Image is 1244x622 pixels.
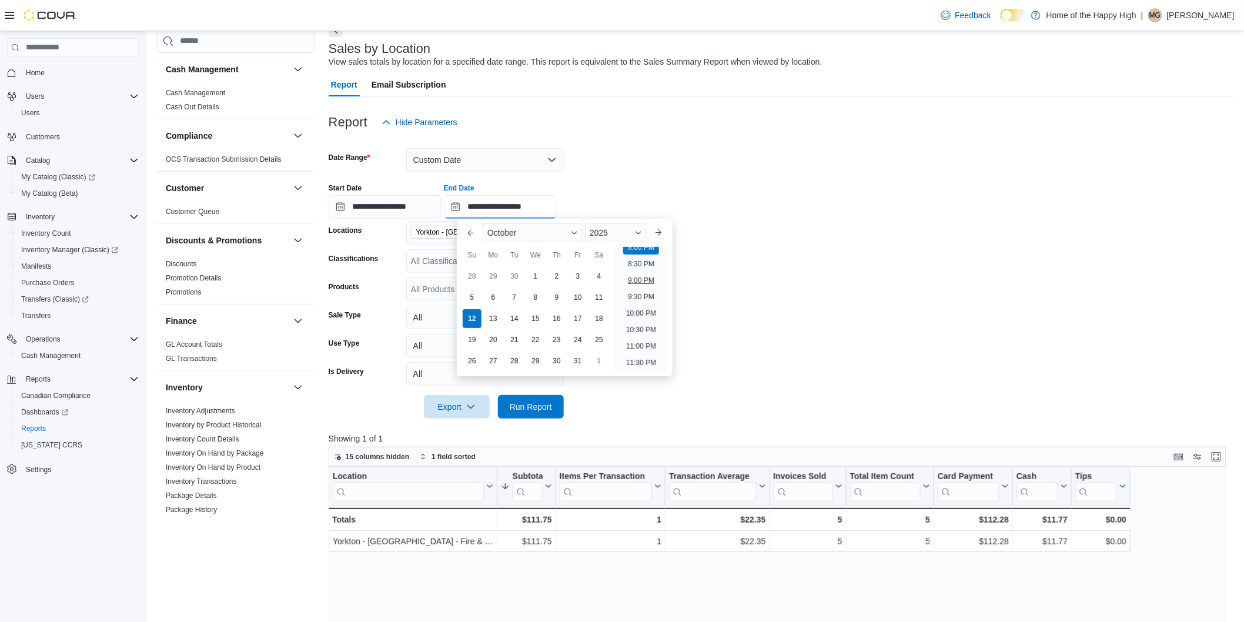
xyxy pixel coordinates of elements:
div: Compliance [156,152,315,171]
div: Invoices Sold [773,471,832,482]
li: 8:00 PM [623,240,659,255]
button: Operations [2,331,143,347]
a: Inventory Adjustments [166,407,235,415]
input: Dark Mode [1001,9,1025,21]
h3: Inventory [166,382,203,393]
span: Manifests [16,259,139,273]
span: Inventory [26,212,55,222]
h3: Finance [166,315,197,327]
span: Inventory Manager (Classic) [16,243,139,257]
li: 9:00 PM [623,273,659,287]
a: Canadian Compliance [16,389,95,403]
span: Export [431,395,483,419]
label: Classifications [329,254,379,263]
label: Locations [329,226,362,235]
span: Inventory Count [21,229,71,238]
div: View sales totals by location for a specified date range. This report is equivalent to the Sales ... [329,56,822,68]
label: Use Type [329,339,359,348]
span: Inventory On Hand by Product [166,463,260,472]
div: Machaela Gardner [1148,8,1162,22]
button: Transaction Average [669,471,765,501]
div: Inventory [156,404,315,578]
span: Reports [21,372,139,386]
div: Card Payment [938,471,999,482]
div: We [526,246,545,265]
a: Transfers (Classic) [12,291,143,307]
div: day-19 [463,330,481,349]
div: day-1 [590,352,608,370]
div: 5 [773,513,842,527]
a: GL Account Totals [166,340,222,349]
a: Transfers [16,309,55,323]
button: Users [21,89,49,103]
span: Operations [26,335,61,344]
nav: Complex example [7,59,139,509]
span: Inventory On Hand by Package [166,449,264,458]
button: All [406,362,564,386]
div: $0.00 [1075,513,1126,527]
button: Cash Management [12,347,143,364]
div: Button. Open the year selector. 2025 is currently selected. [585,223,647,242]
button: Inventory [21,210,59,224]
span: Promotions [166,287,202,297]
button: Inventory [291,380,305,394]
span: Reports [21,424,46,433]
span: [US_STATE] CCRS [21,440,82,450]
div: Invoices Sold [773,471,832,501]
a: Purchase Orders [16,276,79,290]
li: 10:00 PM [621,306,661,320]
span: Catalog [26,156,50,165]
a: Cash Out Details [166,103,219,111]
div: day-20 [484,330,503,349]
a: Cash Management [16,349,85,363]
span: Catalog [21,153,139,168]
div: 5 [850,513,930,527]
span: Inventory Transactions [166,477,237,486]
div: Finance [156,337,315,370]
button: Discounts & Promotions [166,235,289,246]
span: Dashboards [21,407,68,417]
div: $22.35 [669,513,765,527]
a: [US_STATE] CCRS [16,438,87,452]
div: Customer [156,205,315,223]
div: $0.00 [1075,534,1126,549]
button: Subtotal [501,471,552,501]
span: Purchase Orders [21,278,75,287]
h3: Compliance [166,130,212,142]
a: Manifests [16,259,56,273]
li: 8:30 PM [623,257,659,271]
button: Catalog [21,153,55,168]
a: Customers [21,130,65,144]
h3: Sales by Location [329,42,431,56]
h3: Report [329,115,367,129]
div: day-10 [569,288,587,307]
a: GL Transactions [166,355,217,363]
button: Operations [21,332,65,346]
button: Users [12,105,143,121]
a: OCS Transaction Submission Details [166,155,282,163]
button: Reports [21,372,55,386]
h3: Discounts & Promotions [166,235,262,246]
button: Inventory Count [12,225,143,242]
button: Items Per Transaction [560,471,662,501]
span: Report [331,73,357,96]
div: Card Payment [938,471,999,501]
a: My Catalog (Beta) [16,186,83,200]
label: End Date [444,183,474,193]
div: day-4 [590,267,608,286]
span: 2025 [590,228,608,238]
span: Customers [21,129,139,144]
input: Press the down key to open a popover containing a calendar. [329,195,442,219]
span: Canadian Compliance [21,391,91,400]
span: Transfers (Classic) [16,292,139,306]
span: My Catalog (Beta) [16,186,139,200]
input: Press the down key to enter a popover containing a calendar. Press the escape key to close the po... [444,195,557,219]
button: Finance [166,315,289,327]
span: My Catalog (Classic) [21,172,95,182]
div: $111.75 [501,534,552,549]
span: Inventory Manager (Classic) [21,245,118,255]
div: Th [547,246,566,265]
button: Home [2,64,143,81]
span: Washington CCRS [16,438,139,452]
span: Inventory Adjustments [166,406,235,416]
